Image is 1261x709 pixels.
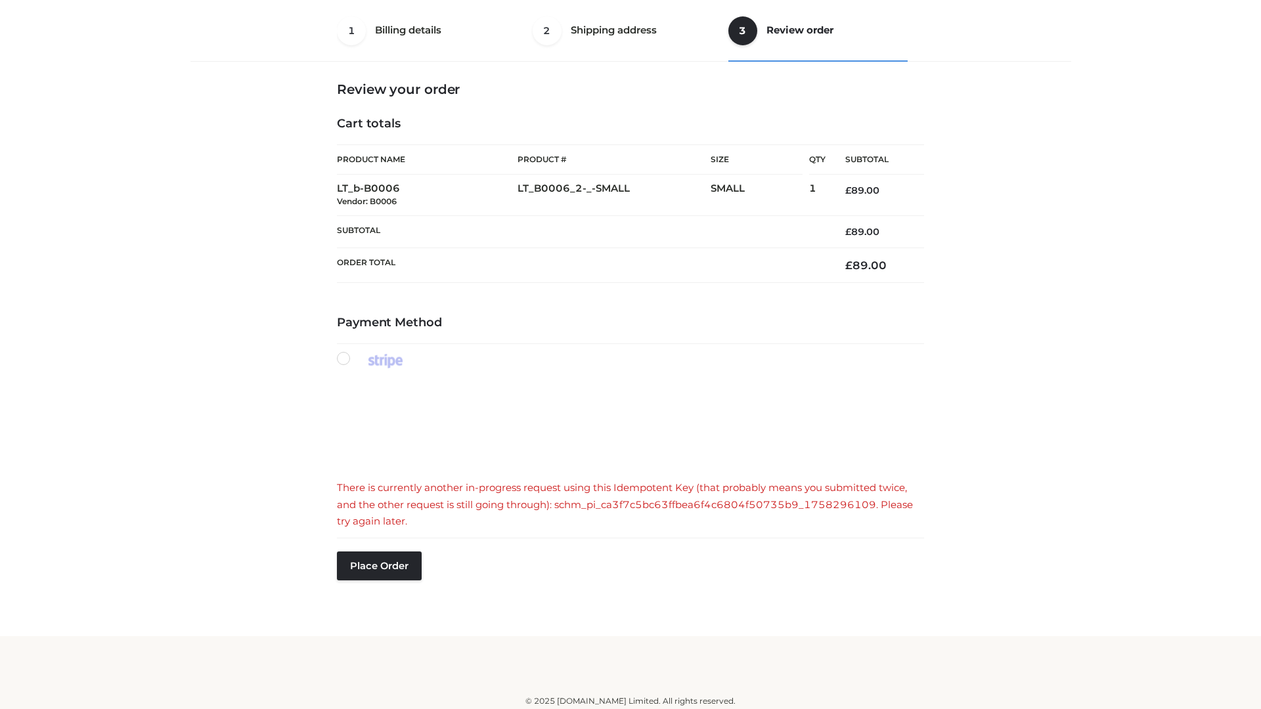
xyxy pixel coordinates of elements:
[711,175,809,216] td: SMALL
[711,145,803,175] th: Size
[195,695,1066,708] div: © 2025 [DOMAIN_NAME] Limited. All rights reserved.
[337,117,924,131] h4: Cart totals
[518,144,711,175] th: Product #
[845,184,851,196] span: £
[518,175,711,216] td: LT_B0006_2-_-SMALL
[809,144,826,175] th: Qty
[845,184,879,196] bdi: 89.00
[337,551,422,580] button: Place order
[337,215,826,247] th: Subtotal
[809,175,826,216] td: 1
[337,479,924,530] div: There is currently another in-progress request using this Idempotent Key (that probably means you...
[337,248,826,283] th: Order Total
[845,226,851,238] span: £
[845,259,852,272] span: £
[337,175,518,216] td: LT_b-B0006
[337,316,924,330] h4: Payment Method
[826,145,924,175] th: Subtotal
[337,81,924,97] h3: Review your order
[845,226,879,238] bdi: 89.00
[337,196,397,206] small: Vendor: B0006
[845,259,887,272] bdi: 89.00
[337,144,518,175] th: Product Name
[334,382,921,465] iframe: Secure payment input frame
